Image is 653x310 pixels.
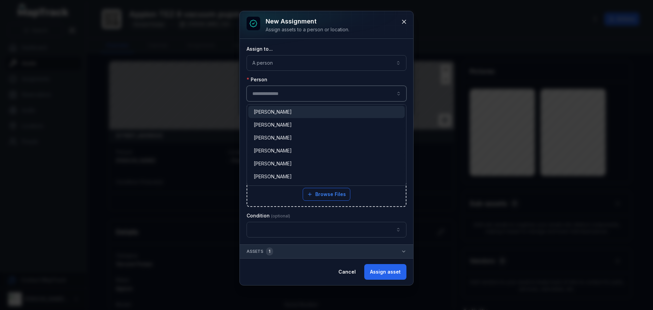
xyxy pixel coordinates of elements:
span: [PERSON_NAME] [254,121,292,128]
span: [PERSON_NAME] [254,134,292,141]
span: [PERSON_NAME] [254,109,292,115]
span: [PERSON_NAME] [254,160,292,167]
span: [PERSON_NAME] [254,147,292,154]
span: [PERSON_NAME] [254,173,292,180]
input: assignment-add:person-label [247,86,406,101]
